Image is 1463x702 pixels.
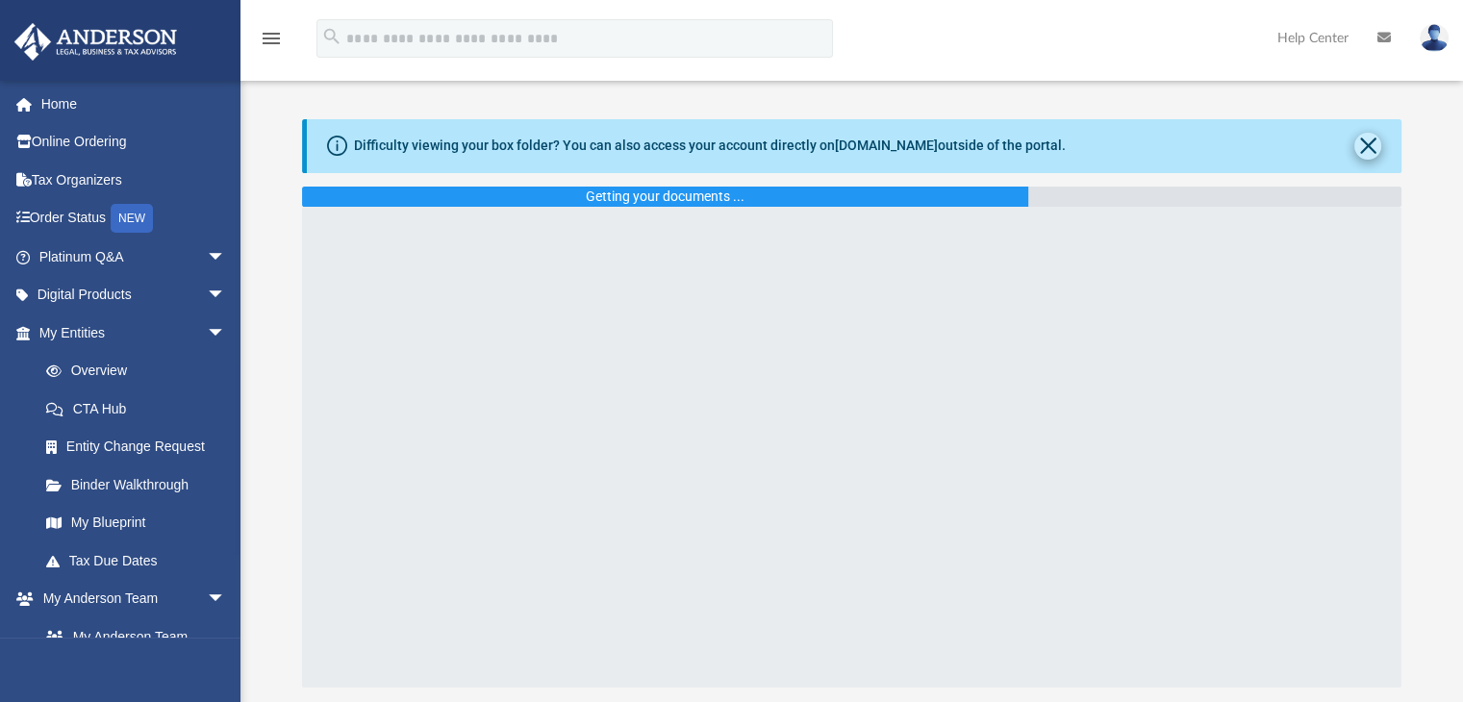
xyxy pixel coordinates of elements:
a: Online Ordering [13,123,255,162]
div: Getting your documents ... [586,187,744,207]
a: Platinum Q&Aarrow_drop_down [13,238,255,276]
a: Overview [27,352,255,390]
a: Home [13,85,255,123]
button: Close [1354,133,1381,160]
div: Difficulty viewing your box folder? You can also access your account directly on outside of the p... [354,136,1066,156]
a: Entity Change Request [27,428,255,466]
a: My Blueprint [27,504,245,542]
img: User Pic [1420,24,1449,52]
a: CTA Hub [27,389,255,428]
i: search [321,26,342,47]
a: Tax Due Dates [27,541,255,580]
span: arrow_drop_down [207,313,245,353]
a: My Anderson Teamarrow_drop_down [13,580,245,618]
a: My Anderson Team [27,617,236,656]
a: My Entitiesarrow_drop_down [13,313,255,352]
span: arrow_drop_down [207,276,245,315]
span: arrow_drop_down [207,580,245,619]
a: Tax Organizers [13,161,255,199]
i: menu [260,27,283,50]
a: Order StatusNEW [13,199,255,238]
img: Anderson Advisors Platinum Portal [9,23,183,61]
a: Binder Walkthrough [27,465,255,504]
a: menu [260,37,283,50]
div: NEW [111,204,153,233]
a: Digital Productsarrow_drop_down [13,276,255,314]
span: arrow_drop_down [207,238,245,277]
a: [DOMAIN_NAME] [835,138,938,153]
